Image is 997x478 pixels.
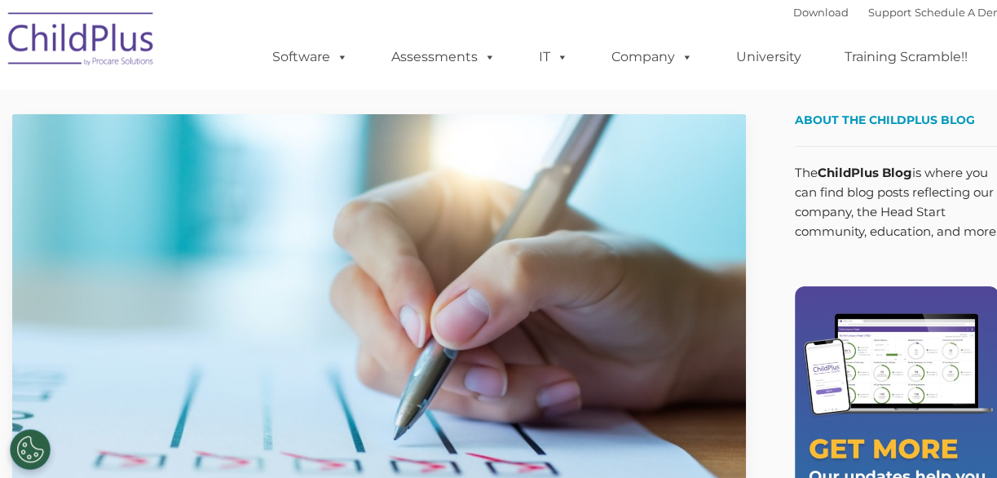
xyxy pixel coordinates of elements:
a: Company [595,41,709,73]
a: IT [523,41,585,73]
a: Software [256,41,364,73]
button: Cookies Settings [10,429,51,470]
a: Support [868,6,911,19]
span: About the ChildPlus Blog [795,113,975,127]
strong: ChildPlus Blog [818,165,912,180]
a: Assessments [375,41,512,73]
a: Download [793,6,849,19]
a: University [720,41,818,73]
a: Training Scramble!! [828,41,984,73]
